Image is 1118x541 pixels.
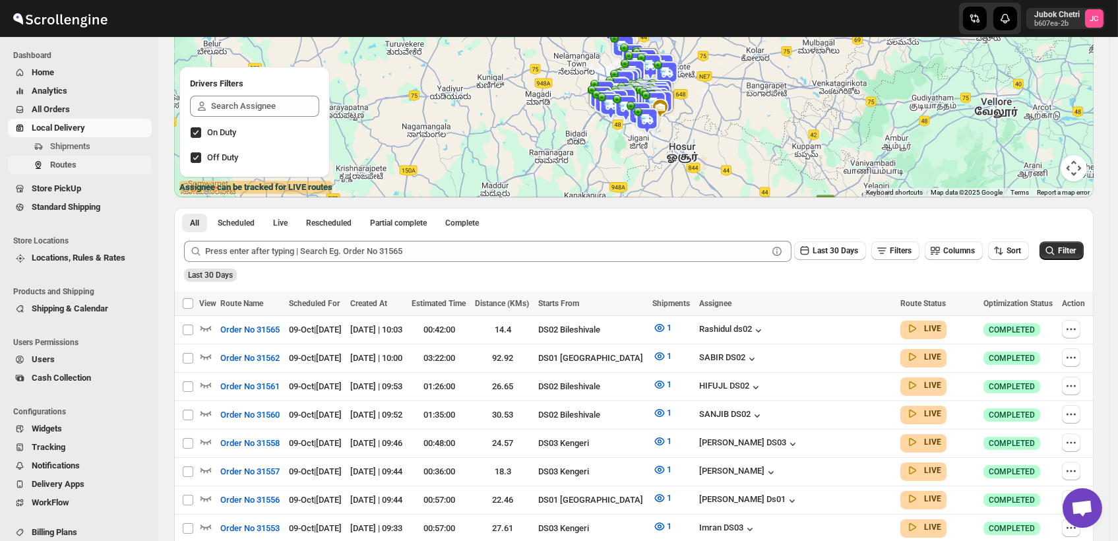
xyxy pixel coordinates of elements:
[32,104,70,114] span: All Orders
[205,241,768,262] input: Press enter after typing | Search Eg. Order No 31565
[412,465,467,478] div: 00:36:00
[212,348,288,369] button: Order No 31562
[8,457,152,475] button: Notifications
[8,100,152,119] button: All Orders
[218,218,255,228] span: Scheduled
[475,323,530,336] div: 14.4
[220,493,280,507] span: Order No 31556
[8,369,152,387] button: Cash Collection
[538,522,645,535] div: DS03 Kengeri
[289,438,342,448] span: 09-Oct | [DATE]
[32,373,91,383] span: Cash Collection
[645,488,680,509] button: 1
[32,202,100,212] span: Standard Shipping
[8,249,152,267] button: Locations, Rules & Rates
[699,381,762,394] button: HIFUJL DS02
[906,350,941,364] button: LIVE
[699,437,799,451] div: [PERSON_NAME] DS03
[653,299,691,308] span: Shipments
[350,493,403,507] div: [DATE] | 09:44
[32,123,85,133] span: Local Delivery
[645,431,680,452] button: 1
[475,299,529,308] span: Distance (KMs)
[289,495,342,505] span: 09-Oct | [DATE]
[412,408,467,422] div: 01:35:00
[924,523,941,532] b: LIVE
[212,404,288,426] button: Order No 31560
[989,410,1035,420] span: COMPLETED
[1037,189,1090,196] a: Report a map error
[538,493,645,507] div: DS01 [GEOGRAPHIC_DATA]
[668,521,672,531] span: 1
[289,523,342,533] span: 09-Oct | [DATE]
[645,402,680,424] button: 1
[212,376,288,397] button: Order No 31561
[11,2,109,35] img: ScrollEngine
[289,353,342,363] span: 09-Oct | [DATE]
[179,181,332,194] label: Assignee can be tracked for LIVE routes
[412,380,467,393] div: 01:26:00
[220,465,280,478] span: Order No 31557
[412,299,466,308] span: Estimated Time
[306,218,352,228] span: Rescheduled
[289,466,342,476] span: 09-Oct | [DATE]
[188,270,233,280] span: Last 30 Days
[668,436,672,446] span: 1
[538,323,645,336] div: DS02 Bileshivale
[924,409,941,418] b: LIVE
[13,337,152,348] span: Users Permissions
[350,380,403,393] div: [DATE] | 09:53
[645,459,680,480] button: 1
[989,523,1035,534] span: COMPLETED
[32,479,84,489] span: Delivery Apps
[8,82,152,100] button: Analytics
[906,322,941,335] button: LIVE
[32,86,67,96] span: Analytics
[220,323,280,336] span: Order No 31565
[668,464,672,474] span: 1
[1007,246,1021,255] span: Sort
[32,303,108,313] span: Shipping & Calendar
[813,246,858,255] span: Last 30 Days
[220,380,280,393] span: Order No 31561
[8,475,152,493] button: Delivery Apps
[289,381,342,391] span: 09-Oct | [DATE]
[212,461,288,482] button: Order No 31557
[906,379,941,392] button: LIVE
[1058,246,1076,255] span: Filter
[8,63,152,82] button: Home
[32,183,81,193] span: Store PickUp
[871,241,919,260] button: Filters
[475,380,530,393] div: 26.65
[13,50,152,61] span: Dashboard
[212,319,288,340] button: Order No 31565
[988,241,1029,260] button: Sort
[177,180,221,197] img: Google
[699,523,757,536] div: Imran DS03
[13,236,152,246] span: Store Locations
[212,433,288,454] button: Order No 31558
[412,437,467,450] div: 00:48:00
[699,494,799,507] button: [PERSON_NAME] Ds01
[538,352,645,365] div: DS01 [GEOGRAPHIC_DATA]
[182,214,207,232] button: All routes
[989,325,1035,335] span: COMPLETED
[699,299,731,308] span: Assignee
[32,527,77,537] span: Billing Plans
[989,353,1035,364] span: COMPLETED
[220,299,263,308] span: Route Name
[220,352,280,365] span: Order No 31562
[8,137,152,156] button: Shipments
[989,438,1035,449] span: COMPLETED
[699,352,759,366] button: SABIR DS02
[475,408,530,422] div: 30.53
[50,141,90,151] span: Shipments
[8,156,152,174] button: Routes
[924,466,941,475] b: LIVE
[445,218,479,228] span: Complete
[220,437,280,450] span: Order No 31558
[943,246,975,255] span: Columns
[13,286,152,297] span: Products and Shipping
[350,408,403,422] div: [DATE] | 09:52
